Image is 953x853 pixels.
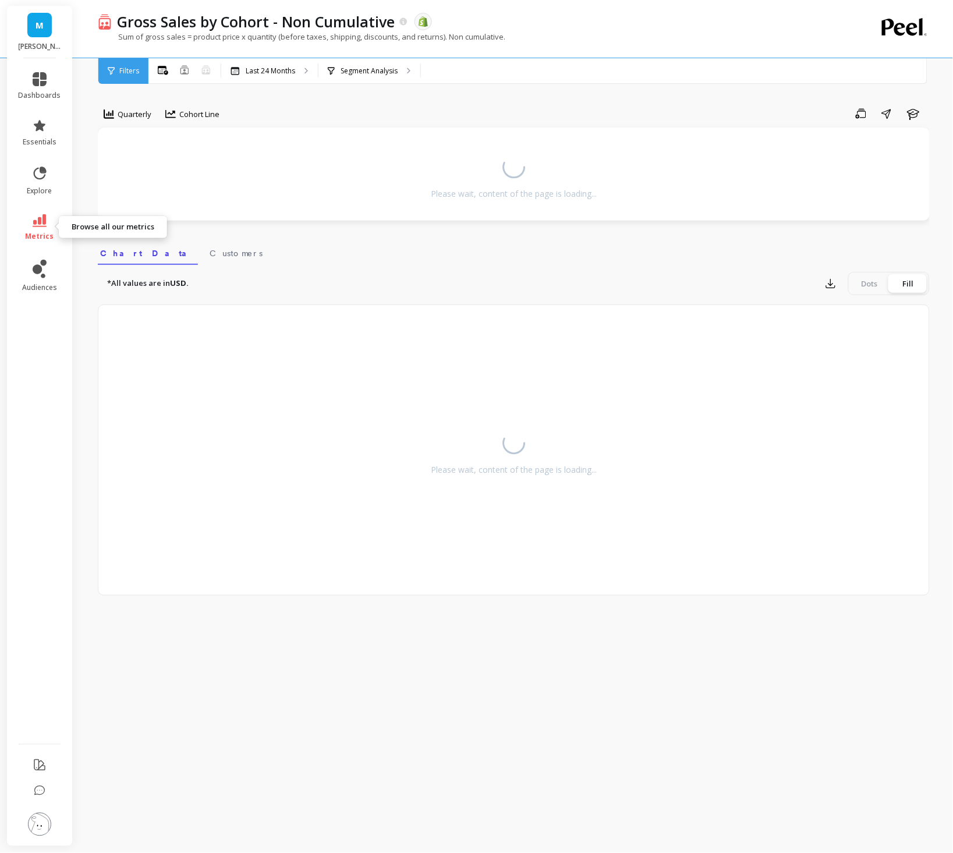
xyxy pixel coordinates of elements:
div: Fill [889,274,927,293]
span: explore [27,186,52,196]
span: M [36,19,44,32]
span: metrics [26,232,54,241]
div: Please wait, content of the page is loading... [431,464,597,476]
strong: USD. [170,278,189,288]
p: *All values are in [107,278,189,289]
p: Sum of gross sales = product price x quantity (before taxes, shipping, discounts, and returns). N... [98,31,505,42]
div: Dots [851,274,889,293]
img: api.shopify.svg [418,16,428,27]
span: Customers [210,247,263,259]
span: audiences [22,283,57,292]
div: Please wait, content of the page is loading... [431,188,597,200]
img: header icon [98,13,112,30]
nav: Tabs [98,238,930,265]
span: Chart Data [100,247,196,259]
p: Last 24 Months [246,66,295,76]
span: Filters [119,66,139,76]
span: Cohort Line [179,109,219,120]
span: Quarterly [118,109,151,120]
img: profile picture [28,813,51,836]
span: essentials [23,137,56,147]
p: Segment Analysis [341,66,398,76]
p: Gross Sales by Cohort - Non Cumulative [118,12,395,31]
span: dashboards [19,91,61,100]
p: Martie [19,42,61,51]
